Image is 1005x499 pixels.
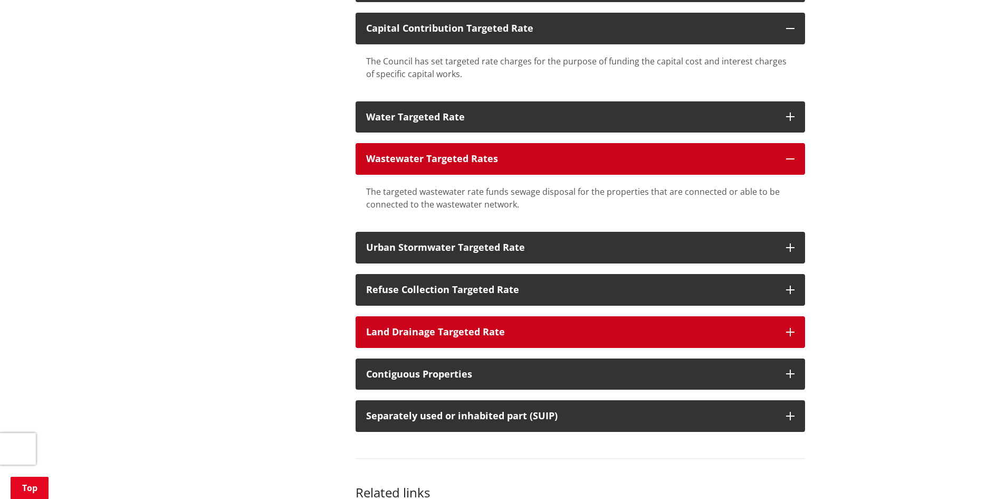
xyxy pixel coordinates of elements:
[366,242,776,253] div: Urban Stormwater Targeted Rate
[366,411,776,421] p: Separately used or inhabited part (SUIP)
[356,143,805,175] button: Wastewater Targeted Rates
[356,232,805,263] button: Urban Stormwater Targeted Rate
[356,274,805,306] button: Refuse Collection Targeted Rate
[366,112,776,123] div: Water Targeted Rate
[366,369,776,380] div: Contiguous Properties
[11,477,49,499] a: Top
[366,23,776,34] div: Capital Contribution Targeted Rate
[356,13,805,44] button: Capital Contribution Targeted Rate
[366,285,776,295] div: Refuse Collection Targeted Rate
[366,185,795,211] div: The targeted wastewater rate funds sewage disposal for the properties that are connected or able ...
[356,316,805,348] button: Land Drainage Targeted Rate
[356,359,805,390] button: Contiguous Properties
[356,400,805,432] button: Separately used or inhabited part (SUIP)
[956,455,994,493] iframe: Messenger Launcher
[366,154,776,164] div: Wastewater Targeted Rates
[356,101,805,133] button: Water Targeted Rate
[366,55,795,80] div: The Council has set targeted rate charges for the purpose of funding the capital cost and interes...
[366,327,776,337] div: Land Drainage Targeted Rate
